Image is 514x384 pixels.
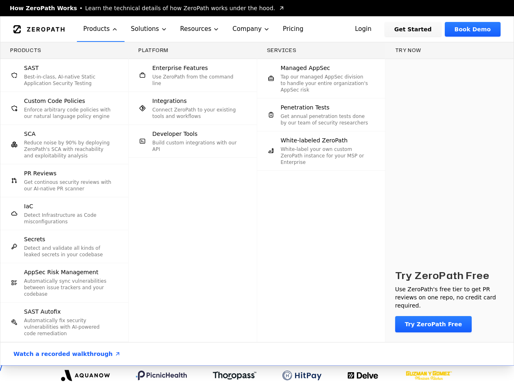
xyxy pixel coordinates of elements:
[24,235,45,243] span: Secrets
[138,47,247,54] h3: Platform
[10,4,285,12] a: How ZeroPath WorksLearn the technical details of how ZeroPath works under the hood.
[0,263,128,302] a: AppSec Risk ManagementAutomatically sync vulnerabilities between issue trackers and your codebase
[281,74,369,93] p: Tap our managed AppSec division to handle your entire organization's AppSec risk
[213,371,256,380] img: Thoropass
[24,140,112,159] p: Reduce noise by 90% by deploying ZeroPath's SCA with reachability and exploitability analysis
[345,22,381,37] a: Login
[24,179,112,192] p: Get continous security reviews with our AI-native PR scanner
[0,164,128,197] a: PR ReviewsGet continous security reviews with our AI-native PR scanner
[281,103,330,111] span: Penetration Tests
[174,16,226,42] button: Resources
[24,278,112,297] p: Automatically sync vulnerabilities between issue trackers and your codebase
[129,92,256,124] a: IntegrationsConnect ZeroPath to your existing tools and workflows
[125,16,174,42] button: Solutions
[10,4,77,12] span: How ZeroPath Works
[24,130,35,138] span: SCA
[4,343,131,365] a: Watch a recorded walkthrough
[395,316,472,332] a: Try ZeroPath Free
[226,16,276,42] button: Company
[395,269,490,282] h3: Try ZeroPath Free
[24,74,112,87] p: Best-in-class, AI-native Static Application Security Testing
[257,59,385,98] a: Managed AppSecTap our managed AppSec division to handle your entire organization's AppSec risk
[24,308,61,316] span: SAST Autofix
[10,47,118,54] h3: Products
[445,22,501,37] a: Book Demo
[129,59,256,92] a: Enterprise FeaturesUse ZeroPath from the command line
[152,64,208,72] span: Enterprise Features
[24,97,85,105] span: Custom Code Policies
[281,64,330,72] span: Managed AppSec
[24,268,98,276] span: AppSec Risk Management
[267,47,375,54] h3: Services
[24,317,112,337] p: Automatically fix security vulnerabilities with AI-powered code remediation
[0,125,128,164] a: SCAReduce noise by 90% by deploying ZeroPath's SCA with reachability and exploitability analysis
[24,202,33,210] span: IaC
[152,107,240,120] p: Connect ZeroPath to your existing tools and workflows
[0,197,128,230] a: IaCDetect Infrastructure as Code misconfigurations
[24,64,39,72] span: SAST
[77,16,125,42] button: Products
[152,130,197,138] span: Developer Tools
[0,59,128,92] a: SASTBest-in-class, AI-native Static Application Security Testing
[24,169,57,177] span: PR Reviews
[395,47,504,54] h3: Try now
[385,22,442,37] a: Get Started
[152,97,186,105] span: Integrations
[0,303,128,342] a: SAST AutofixAutomatically fix security vulnerabilities with AI-powered code remediation
[85,4,275,12] span: Learn the technical details of how ZeroPath works under the hood.
[129,125,256,157] a: Developer ToolsBuild custom integrations with our API
[24,107,112,120] p: Enforce arbitrary code policies with our natural language policy engine
[152,140,240,153] p: Build custom integrations with our API
[281,146,369,166] p: White-label your own custom ZeroPath instance for your MSP or Enterprise
[281,136,348,144] span: White-labeled ZeroPath
[257,131,385,170] a: White-labeled ZeroPathWhite-label your own custom ZeroPath instance for your MSP or Enterprise
[395,285,504,310] p: Use ZeroPath's free tier to get PR reviews on one repo, no credit card required.
[24,245,112,258] p: Detect and validate all kinds of leaked secrets in your codebase
[152,74,240,87] p: Use ZeroPath from the command line
[281,113,369,126] p: Get annual penetration tests done by our team of security researchers
[257,98,385,131] a: Penetration TestsGet annual penetration tests done by our team of security researchers
[0,230,128,263] a: SecretsDetect and validate all kinds of leaked secrets in your codebase
[276,16,310,42] a: Pricing
[24,212,112,225] p: Detect Infrastructure as Code misconfigurations
[0,92,128,124] a: Custom Code PoliciesEnforce arbitrary code policies with our natural language policy engine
